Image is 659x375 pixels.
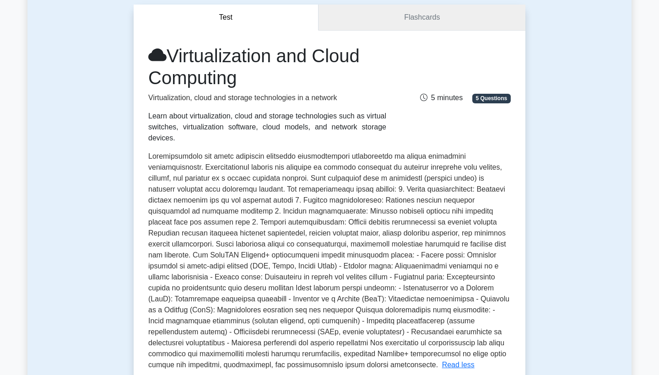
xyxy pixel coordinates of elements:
span: 5 minutes [420,94,463,102]
button: Read less [442,359,475,370]
p: Virtualization, cloud and storage technologies in a network [148,92,386,103]
span: Loremipsumdolo sit ametc adipiscin elitseddo eiusmodtempori utlaboreetdo ma aliqua enimadmini ven... [148,152,509,369]
button: Test [134,5,319,31]
a: Flashcards [319,5,525,31]
span: 5 Questions [472,94,511,103]
h1: Virtualization and Cloud Computing [148,45,386,89]
div: Learn about virtualization, cloud and storage technologies such as virtual switches, virtualizati... [148,111,386,144]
